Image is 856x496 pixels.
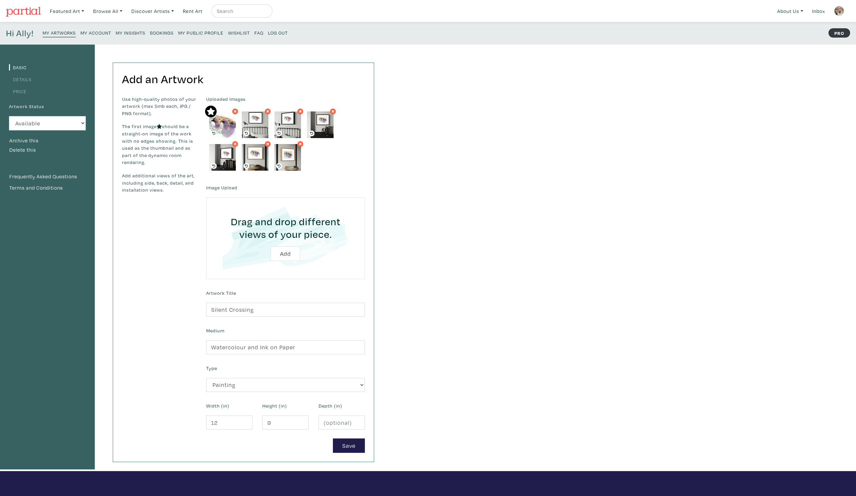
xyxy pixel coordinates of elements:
a: Wishlist [228,28,250,37]
label: Uploaded Images [206,95,365,103]
a: Rent Art [180,4,206,18]
input: Ex. Acrylic on canvas, giclee on photo paper [206,340,365,355]
a: Frequently Asked Questions [9,172,86,181]
small: Bookings [150,30,174,36]
small: My Insights [116,30,145,36]
a: My Insights [116,28,145,37]
a: Price [9,88,27,94]
label: Type [206,365,217,372]
a: Bookings [150,28,174,37]
input: (optional) [319,415,365,430]
a: About Us [774,4,806,18]
a: My Public Profile [178,28,223,37]
p: Add additional views of the art, including side, back, detail, and installation views. [122,172,196,194]
h2: Add an Artwork [122,72,365,86]
img: phpThumb.php [307,111,334,138]
h4: Hi Ally! [6,28,34,39]
small: My Public Profile [178,30,223,36]
p: Use high-quality photos of your artwork (max 5mb each, JPG / PNG format). [122,95,196,117]
img: phpThumb.php [209,144,236,171]
p: The first image should be a straight-on image of the work with no edges showing. This is used as ... [122,123,196,166]
label: Depth (in) [319,402,342,410]
small: Wishlist [228,30,250,36]
small: FAQ [254,30,263,36]
a: Basic [9,64,27,71]
a: FAQ [254,28,263,37]
label: Artwork Title [206,289,236,297]
strong: PRO [828,28,850,38]
a: Browse All [90,4,125,18]
label: Image Upload [206,184,237,191]
img: phpThumb.php [242,144,268,171]
small: My Artworks [43,30,76,36]
button: Delete this [9,146,36,154]
button: Archive this [9,136,39,145]
a: My Account [80,28,111,37]
input: Search [216,7,266,15]
small: Log Out [268,30,288,36]
img: phpThumb.php [209,111,236,138]
a: Details [9,76,32,83]
label: Artwork Status [9,103,44,110]
label: Width (in) [206,402,229,410]
a: Discover Artists [128,4,177,18]
a: Inbox [809,4,828,18]
button: Save [333,438,365,453]
label: Height (in) [262,402,287,410]
a: Log Out [268,28,288,37]
a: Featured Art [47,4,87,18]
a: My Artworks [43,28,76,37]
img: phpThumb.php [274,111,301,138]
img: phpThumb.php [274,144,301,171]
a: Terms and Conditions [9,184,86,192]
img: phpThumb.php [834,6,844,16]
img: phpThumb.php [242,111,268,138]
small: My Account [80,30,111,36]
label: Medium [206,327,224,334]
